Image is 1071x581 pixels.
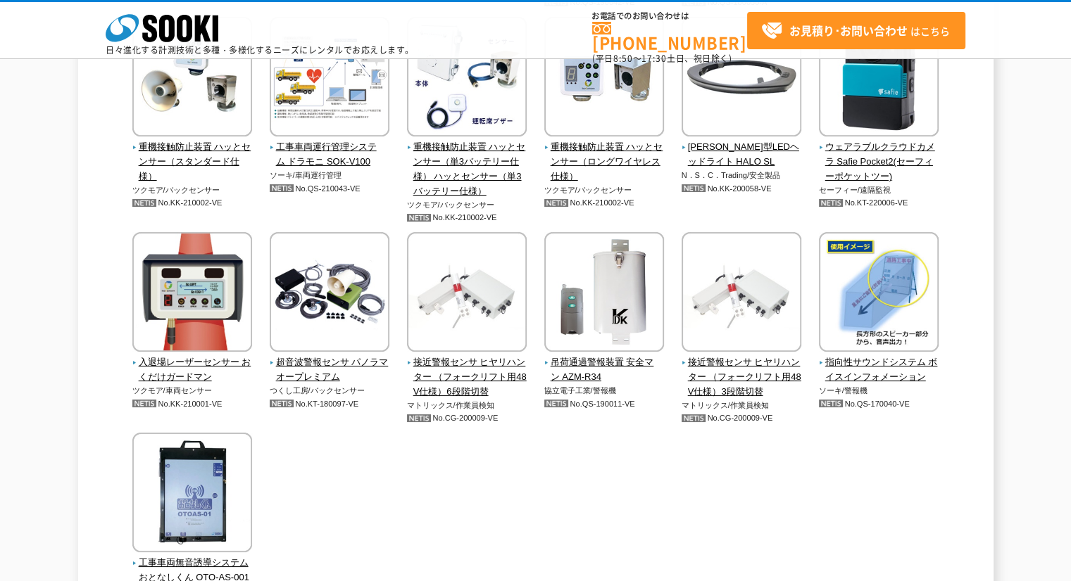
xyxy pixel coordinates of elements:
[407,199,527,211] p: ツクモア/バックセンサー
[132,140,253,184] span: 重機接触防止装置 ハッとセンサー（スタンダード仕様）
[270,140,390,170] span: 工事車両運行管理システム ドラモニ SOK-V100
[132,385,253,397] p: ツクモア/車両センサー
[592,52,732,65] span: (平日 ～ 土日、祝日除く)
[270,232,389,355] img: 超音波警報センサ パノラマオープレミアム
[132,196,253,210] p: No.KK-210002-VE
[682,355,802,399] span: 接近警報センサ ヒヤリハンター （フォークリフト用48V仕様）3段階切替
[544,385,665,397] p: 協立電子工業/警報機
[132,397,253,411] p: No.KK-210001-VE
[270,385,390,397] p: つくし工房/バックセンサー
[819,343,939,385] a: 指向性サウンドシステム ボイスインフォメーション
[270,343,390,385] a: 超音波警報センサ パノラマオープレミアム
[819,196,939,210] p: No.KT-220006-VE
[819,140,939,184] span: ウェアラブルクラウドカメラ Safie Pocket2(セーフィーポケットツー)
[407,210,527,225] p: No.KK-210002-VE
[819,355,939,385] span: 指向性サウンドシステム ボイスインフォメーション
[819,397,939,411] p: No.QS-170040-VE
[544,355,665,385] span: 吊荷通過警報装置 安全マン AZM-R34
[270,355,390,385] span: 超音波警報センサ パノラマオープレミアム
[132,17,252,140] img: 重機接触防止装置 ハッとセンサー（スタンダード仕様）
[132,232,252,355] img: 入退場レーザーセンサー おくだけガードマン
[270,170,390,181] p: ソーキ/車両運行管理
[544,343,665,385] a: 吊荷通過警報装置 安全マン AZM-R34
[544,184,665,196] p: ツクモア/バックセンサー
[682,140,802,170] span: [PERSON_NAME]型LEDヘッドライト HALO SL
[132,343,253,385] a: 入退場レーザーセンサー おくだけガードマン
[544,196,665,210] p: No.KK-210002-VE
[270,17,389,140] img: 工事車両運行管理システム ドラモニ SOK-V100
[682,400,802,411] p: マトリックス/作業員検知
[132,355,253,385] span: 入退場レーザーセンサー おくだけガードマン
[819,232,939,355] img: 指向性サウンドシステム ボイスインフォメーション
[407,343,527,400] a: 接近警報センサ ヒヤリハンター （フォークリフト用48V仕様）6段階切替
[132,127,253,184] a: 重機接触防止装置 ハッとセンサー（スタンダード仕様）
[132,184,253,196] p: ツクモア/バックセンサー
[407,17,527,140] img: 重機接触防止装置 ハッとセンサー（単3バッテリー仕様） ハッとセンサー（単3バッテリー仕様）
[407,140,527,198] span: 重機接触防止装置 ハッとセンサー（単3バッテリー仕様） ハッとセンサー（単3バッテリー仕様）
[641,52,667,65] span: 17:30
[819,127,939,184] a: ウェアラブルクラウドカメラ Safie Pocket2(セーフィーポケットツー)
[270,127,390,170] a: 工事車両運行管理システム ドラモニ SOK-V100
[407,127,527,199] a: 重機接触防止装置 ハッとセンサー（単3バッテリー仕様） ハッとセンサー（単3バッテリー仕様）
[682,170,802,181] p: N．S．C．Trading/安全製品
[747,12,965,49] a: お見積り･お問い合わせはこちら
[613,52,633,65] span: 8:50
[682,127,802,170] a: [PERSON_NAME]型LEDヘッドライト HALO SL
[592,22,747,51] a: [PHONE_NUMBER]
[407,355,527,399] span: 接近警報センサ ヒヤリハンター （フォークリフト用48V仕様）6段階切替
[270,397,390,411] p: No.KT-180097-VE
[544,232,664,355] img: 吊荷通過警報装置 安全マン AZM-R34
[132,433,252,556] img: 工事車両無音誘導システム おとなしくん OTO-AS-001
[682,411,802,426] p: No.CG-200009-VE
[407,400,527,411] p: マトリックス/作業員検知
[544,17,664,140] img: 重機接触防止装置 ハッとセンサー（ロングワイヤレス仕様）
[761,20,950,41] span: はこちら
[682,232,801,355] img: 接近警報センサ ヒヤリハンター （フォークリフト用48V仕様）3段階切替
[819,184,939,196] p: セーフィー/遠隔監視
[682,17,801,140] img: 全周型LEDヘッドライト HALO SL
[544,140,665,184] span: 重機接触防止装置 ハッとセンサー（ロングワイヤレス仕様）
[819,385,939,397] p: ソーキ/警報機
[270,181,390,196] p: No.QS-210043-VE
[407,232,527,355] img: 接近警報センサ ヒヤリハンター （フォークリフト用48V仕様）6段階切替
[682,181,802,196] p: No.KK-200058-VE
[592,12,747,20] span: お電話でのお問い合わせは
[789,22,908,39] strong: お見積り･お問い合わせ
[682,343,802,400] a: 接近警報センサ ヒヤリハンター （フォークリフト用48V仕様）3段階切替
[106,46,414,54] p: 日々進化する計測技術と多種・多様化するニーズにレンタルでお応えします。
[544,127,665,184] a: 重機接触防止装置 ハッとセンサー（ロングワイヤレス仕様）
[407,411,527,426] p: No.CG-200009-VE
[544,397,665,411] p: No.QS-190011-VE
[819,17,939,140] img: ウェアラブルクラウドカメラ Safie Pocket2(セーフィーポケットツー)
